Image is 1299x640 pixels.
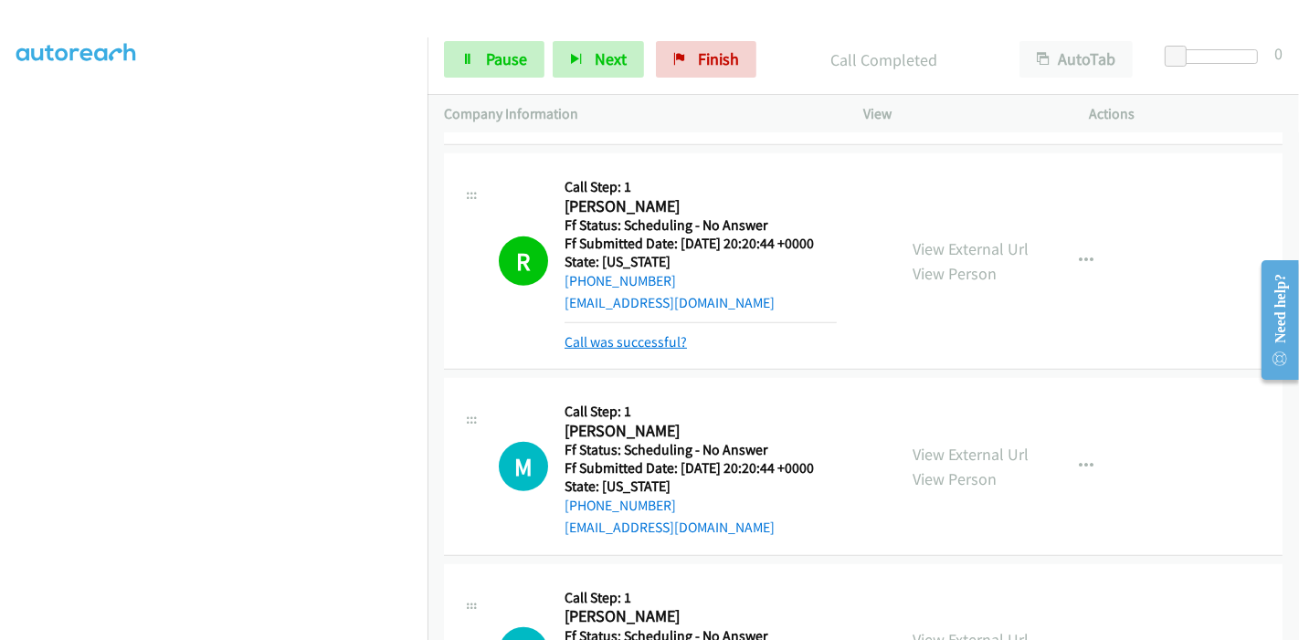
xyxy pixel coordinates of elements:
[565,216,837,235] h5: Ff Status: Scheduling - No Answer
[565,196,837,217] h2: [PERSON_NAME]
[565,519,775,536] a: [EMAIL_ADDRESS][DOMAIN_NAME]
[565,589,837,607] h5: Call Step: 1
[565,497,676,514] a: [PHONE_NUMBER]
[565,477,837,496] h5: State: [US_STATE]
[565,235,837,253] h5: Ff Submitted Date: [DATE] 20:20:44 +0000
[444,41,544,78] a: Pause
[1019,41,1133,78] button: AutoTab
[913,444,1029,465] a: View External Url
[444,103,830,125] p: Company Information
[1090,103,1283,125] p: Actions
[499,442,548,491] h1: M
[913,238,1029,259] a: View External Url
[499,442,548,491] div: The call is yet to be attempted
[863,103,1057,125] p: View
[499,236,548,286] h1: R
[565,253,837,271] h5: State: [US_STATE]
[656,41,756,78] a: Finish
[565,294,775,311] a: [EMAIL_ADDRESS][DOMAIN_NAME]
[781,47,987,72] p: Call Completed
[698,48,739,69] span: Finish
[565,459,837,477] h5: Ff Submitted Date: [DATE] 20:20:44 +0000
[913,468,997,489] a: View Person
[595,48,627,69] span: Next
[1274,41,1283,66] div: 0
[913,263,997,284] a: View Person
[565,403,837,421] h5: Call Step: 1
[1247,247,1299,393] iframe: Resource Center
[553,41,644,78] button: Next
[486,48,527,69] span: Pause
[565,441,837,459] h5: Ff Status: Scheduling - No Answer
[1174,49,1258,64] div: Delay between calls (in seconds)
[565,606,837,627] h2: [PERSON_NAME]
[565,178,837,196] h5: Call Step: 1
[565,333,687,351] a: Call was successful?
[565,421,837,442] h2: [PERSON_NAME]
[565,272,676,289] a: [PHONE_NUMBER]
